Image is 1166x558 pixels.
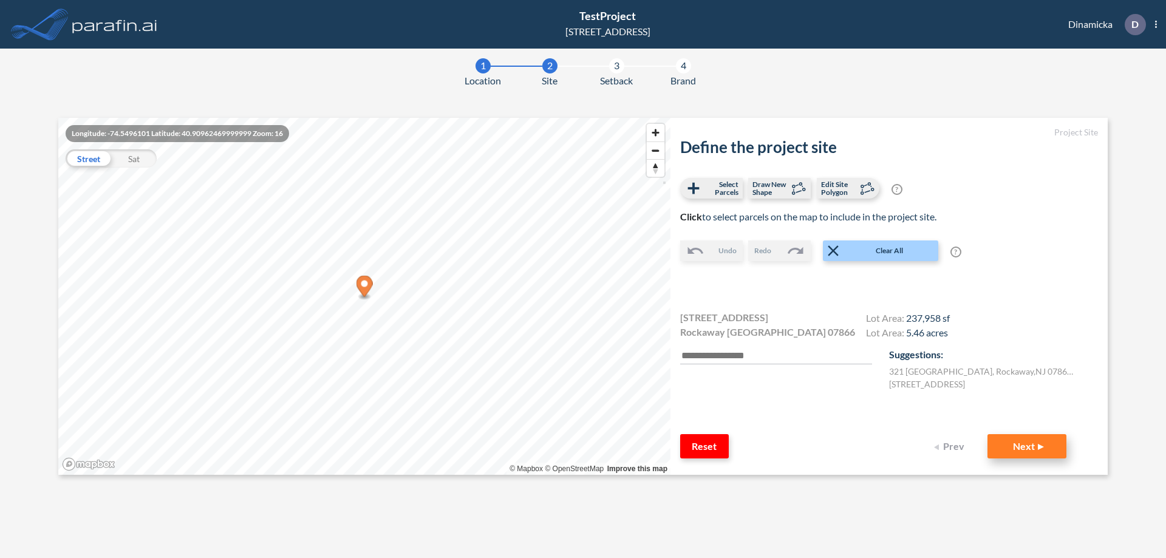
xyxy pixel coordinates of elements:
button: Reset bearing to north [647,159,664,177]
div: 4 [676,58,691,73]
span: to select parcels on the map to include in the project site. [680,211,936,222]
a: OpenStreetMap [545,464,604,473]
h5: Project Site [680,128,1098,138]
button: Prev [927,434,975,458]
button: Zoom in [647,124,664,141]
button: Reset [680,434,729,458]
h2: Define the project site [680,138,1098,157]
label: 321 [GEOGRAPHIC_DATA] , Rockaway , NJ 07866 , US [889,365,1077,378]
h4: Lot Area: [866,327,950,341]
span: Site [542,73,557,88]
a: Mapbox [510,464,543,473]
span: [STREET_ADDRESS] [680,310,768,325]
span: Setback [600,73,633,88]
button: Redo [748,240,811,261]
span: Clear All [842,245,937,256]
span: Draw New Shape [752,180,788,196]
p: D [1131,19,1139,30]
div: Longitude: -74.5496101 Latitude: 40.90962469999999 Zoom: 16 [66,125,289,142]
span: ? [950,247,961,257]
span: Select Parcels [703,180,738,196]
span: ? [892,184,902,195]
div: 3 [609,58,624,73]
label: [STREET_ADDRESS] [889,378,965,390]
b: Click [680,211,702,222]
h4: Lot Area: [866,312,950,327]
img: logo [70,12,160,36]
button: Undo [680,240,743,261]
button: Zoom out [647,141,664,159]
div: 1 [476,58,491,73]
span: Undo [718,245,737,256]
span: Redo [754,245,771,256]
canvas: Map [58,118,670,475]
div: Dinamicka [1050,14,1157,35]
button: Clear All [823,240,938,261]
span: Brand [670,73,696,88]
span: Edit Site Polygon [821,180,857,196]
div: Sat [111,149,157,168]
p: Suggestions: [889,347,1098,362]
div: [STREET_ADDRESS] [565,24,650,39]
span: 5.46 acres [906,327,948,338]
div: Street [66,149,111,168]
span: Location [465,73,501,88]
span: TestProject [579,9,636,22]
span: Rockaway [GEOGRAPHIC_DATA] 07866 [680,325,855,339]
button: Next [987,434,1066,458]
div: Map marker [356,276,373,301]
span: 237,958 sf [906,312,950,324]
a: Mapbox homepage [62,457,115,471]
span: Reset bearing to north [647,160,664,177]
div: 2 [542,58,557,73]
a: Improve this map [607,464,667,473]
